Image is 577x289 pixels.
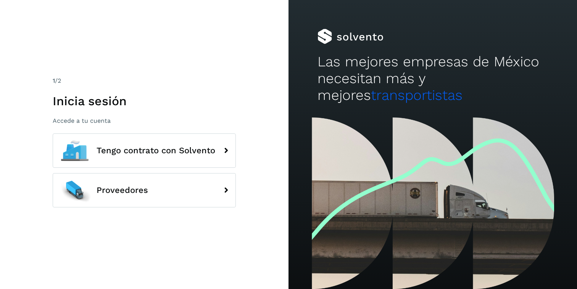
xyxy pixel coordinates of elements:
[318,53,548,104] h2: Las mejores empresas de México necesitan más y mejores
[53,117,236,124] p: Accede a tu cuenta
[53,133,236,168] button: Tengo contrato con Solvento
[53,77,55,84] span: 1
[53,94,236,108] h1: Inicia sesión
[53,76,236,85] div: /2
[97,146,215,155] span: Tengo contrato con Solvento
[53,173,236,207] button: Proveedores
[97,186,148,195] span: Proveedores
[371,87,463,103] span: transportistas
